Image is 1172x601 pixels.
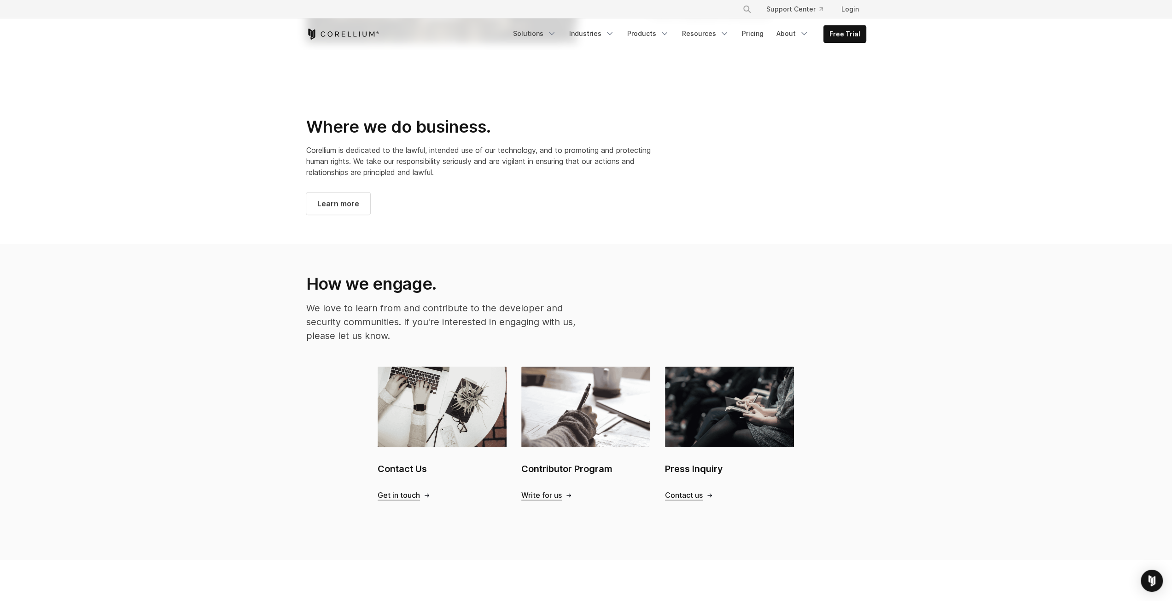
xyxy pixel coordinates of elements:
[306,301,577,343] p: We love to learn from and contribute to the developer and security communities. If you're interes...
[306,29,379,40] a: Corellium Home
[1141,570,1163,592] div: Open Intercom Messenger
[507,25,866,43] div: Navigation Menu
[306,146,651,177] span: Corellium is dedicated to the lawful, intended use of our technology, and to promoting and protec...
[378,462,507,476] h2: Contact Us
[521,490,562,500] span: Write for us
[378,367,507,500] a: Contact Us Contact Us Get in touch
[564,25,620,42] a: Industries
[306,117,675,137] h2: Where we do business.
[665,367,794,447] img: Press Inquiry
[665,490,703,500] span: Contact us
[317,198,359,209] span: Learn more
[521,367,650,447] img: Contributor Program
[378,367,507,447] img: Contact Us
[665,367,794,500] a: Press Inquiry Press Inquiry Contact us
[739,1,755,18] button: Search
[759,1,830,18] a: Support Center
[521,367,650,500] a: Contributor Program Contributor Program Write for us
[771,25,814,42] a: About
[521,462,650,476] h2: Contributor Program
[306,274,577,294] h2: How we engage.
[834,1,866,18] a: Login
[736,25,769,42] a: Pricing
[306,193,370,215] a: Learn more
[622,25,675,42] a: Products
[731,1,866,18] div: Navigation Menu
[676,25,735,42] a: Resources
[507,25,562,42] a: Solutions
[378,490,420,500] span: Get in touch
[824,26,866,42] a: Free Trial
[665,462,794,476] h2: Press Inquiry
